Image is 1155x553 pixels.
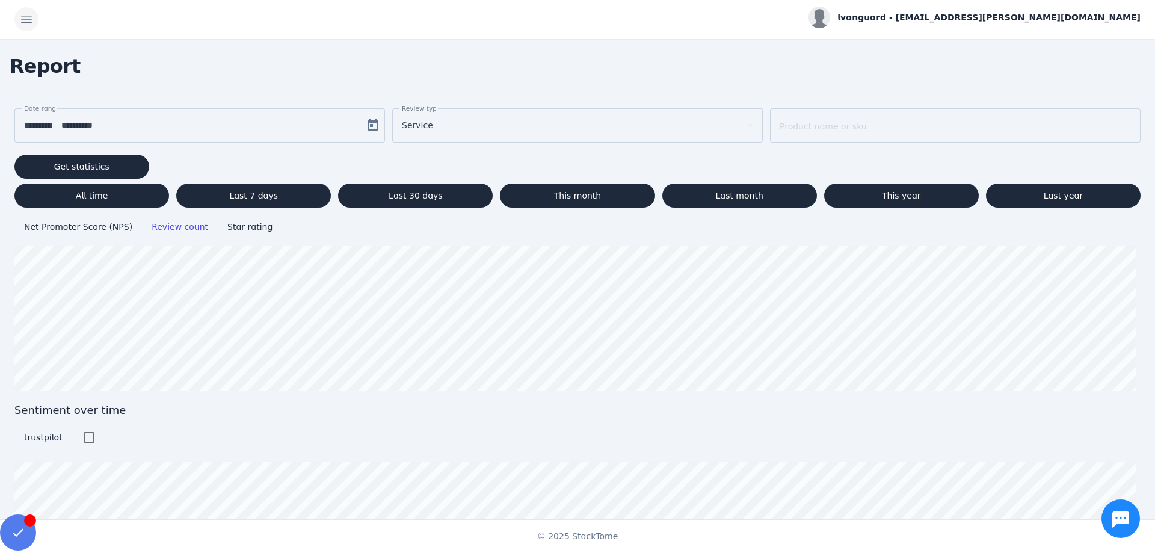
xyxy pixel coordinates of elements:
[882,191,921,200] span: This year
[361,113,385,137] button: Open calendar
[24,105,60,112] mat-label: Date range
[54,162,109,171] span: Get statistics
[227,222,273,232] span: Star rating
[402,105,440,112] mat-label: Review type
[824,184,979,208] button: This year
[389,191,443,200] span: Last 30 days
[24,222,132,232] span: Net Promoter Score (NPS)
[338,184,493,208] button: Last 30 days
[500,184,654,208] button: This month
[229,191,278,200] span: Last 7 days
[14,402,1141,418] span: Sentiment over time
[837,11,1141,24] span: lvanguard - [EMAIL_ADDRESS][PERSON_NAME][DOMAIN_NAME]
[14,184,169,208] button: All time
[55,118,59,132] span: –
[662,184,817,208] button: Last month
[808,7,830,28] img: profile.jpg
[554,191,602,200] span: This month
[14,155,149,179] button: Get statistics
[986,184,1141,208] button: Last year
[715,191,763,200] span: Last month
[24,433,63,442] span: trustpilot
[76,191,108,200] span: All time
[780,122,867,131] mat-label: Product name or sku
[152,222,208,232] span: Review count
[537,530,618,543] span: © 2025 StackTome
[808,7,1141,28] button: lvanguard - [EMAIL_ADDRESS][PERSON_NAME][DOMAIN_NAME]
[402,118,433,132] span: Service
[176,184,331,208] button: Last 7 days
[1044,191,1083,200] span: Last year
